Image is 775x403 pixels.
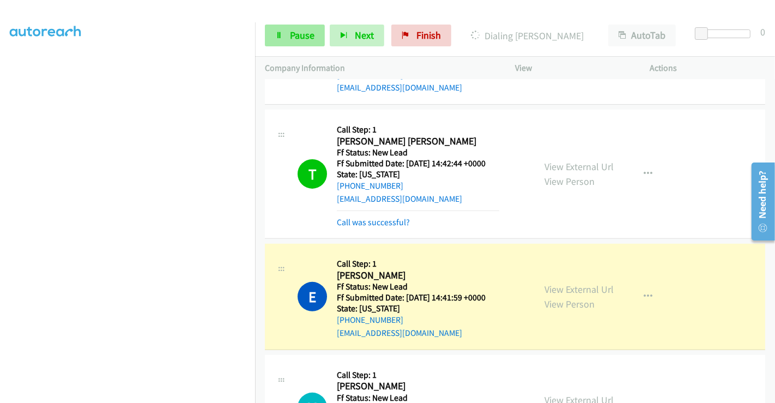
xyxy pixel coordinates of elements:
a: View External Url [544,283,614,296]
h2: [PERSON_NAME] [337,269,499,282]
h5: Ff Submitted Date: [DATE] 14:42:44 +0000 [337,158,499,169]
h5: Ff Status: New Lead [337,147,499,158]
div: 0 [760,25,765,39]
span: Next [355,29,374,41]
a: Finish [391,25,451,46]
a: [EMAIL_ADDRESS][DOMAIN_NAME] [337,82,462,93]
p: Dialing [PERSON_NAME] [466,28,589,43]
iframe: Resource Center [744,158,775,245]
h1: T [298,159,327,189]
h1: E [298,282,327,311]
a: [PHONE_NUMBER] [337,70,403,80]
h5: Call Step: 1 [337,124,499,135]
h2: [PERSON_NAME] [PERSON_NAME] [337,135,499,148]
p: Actions [650,62,766,75]
span: Finish [416,29,441,41]
a: [EMAIL_ADDRESS][DOMAIN_NAME] [337,194,462,204]
h2: [PERSON_NAME] [337,380,486,393]
button: AutoTab [608,25,676,46]
h5: State: [US_STATE] [337,303,499,314]
h5: Ff Status: New Lead [337,281,499,292]
a: Call was successful? [337,217,410,227]
a: [PHONE_NUMBER] [337,181,403,191]
p: View [515,62,631,75]
div: Delay between calls (in seconds) [700,29,750,38]
h5: Ff Submitted Date: [DATE] 14:41:59 +0000 [337,292,499,303]
a: View Person [544,175,595,188]
a: View Person [544,298,595,310]
button: Next [330,25,384,46]
span: Pause [290,29,314,41]
h5: Call Step: 1 [337,258,499,269]
a: View External Url [544,160,614,173]
h5: Call Step: 1 [337,370,486,381]
a: [EMAIL_ADDRESS][DOMAIN_NAME] [337,328,462,338]
a: Pause [265,25,325,46]
h5: State: [US_STATE] [337,169,499,180]
a: [PHONE_NUMBER] [337,315,403,325]
p: Company Information [265,62,495,75]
